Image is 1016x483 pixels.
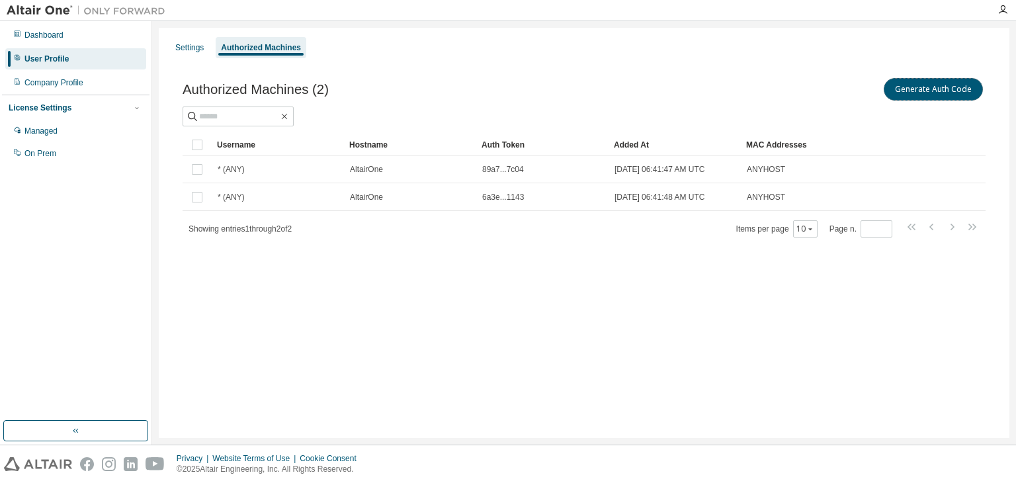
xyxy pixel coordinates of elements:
[614,134,736,155] div: Added At
[124,457,138,471] img: linkedin.svg
[482,164,524,175] span: 89a7...7c04
[349,134,471,155] div: Hostname
[482,134,603,155] div: Auth Token
[175,42,204,53] div: Settings
[189,224,292,234] span: Showing entries 1 through 2 of 2
[350,164,383,175] span: AltairOne
[747,164,785,175] span: ANYHOST
[102,457,116,471] img: instagram.svg
[829,220,892,238] span: Page n.
[736,220,818,238] span: Items per page
[7,4,172,17] img: Altair One
[24,126,58,136] div: Managed
[221,42,301,53] div: Authorized Machines
[24,148,56,159] div: On Prem
[146,457,165,471] img: youtube.svg
[9,103,71,113] div: License Settings
[212,453,300,464] div: Website Terms of Use
[884,78,983,101] button: Generate Auth Code
[796,224,814,234] button: 10
[747,192,785,202] span: ANYHOST
[350,192,383,202] span: AltairOne
[80,457,94,471] img: facebook.svg
[24,30,63,40] div: Dashboard
[24,77,83,88] div: Company Profile
[614,192,705,202] span: [DATE] 06:41:48 AM UTC
[218,164,245,175] span: * (ANY)
[217,134,339,155] div: Username
[183,82,329,97] span: Authorized Machines (2)
[4,457,72,471] img: altair_logo.svg
[24,54,69,64] div: User Profile
[177,464,364,475] p: © 2025 Altair Engineering, Inc. All Rights Reserved.
[482,192,524,202] span: 6a3e...1143
[177,453,212,464] div: Privacy
[614,164,705,175] span: [DATE] 06:41:47 AM UTC
[300,453,364,464] div: Cookie Consent
[746,134,847,155] div: MAC Addresses
[218,192,245,202] span: * (ANY)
